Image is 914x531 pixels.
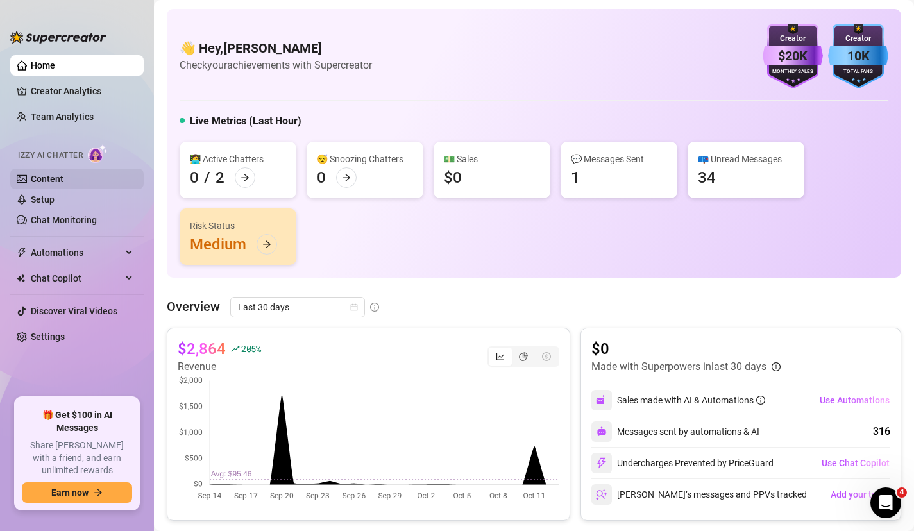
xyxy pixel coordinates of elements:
div: Total Fans [828,68,888,76]
div: 0 [317,167,326,188]
span: arrow-right [94,488,103,497]
div: 💵 Sales [444,152,540,166]
span: Share [PERSON_NAME] with a friend, and earn unlimited rewards [22,439,132,477]
span: info-circle [370,303,379,312]
span: Add your team [831,489,890,500]
a: Chat Monitoring [31,215,97,225]
article: Revenue [178,359,261,375]
a: Setup [31,194,55,205]
div: Creator [763,33,823,45]
div: $20K [763,46,823,66]
button: Use Automations [819,390,890,410]
img: svg%3e [597,426,607,437]
span: Earn now [51,487,89,498]
button: Add your team [830,484,890,505]
div: Risk Status [190,219,286,233]
article: $0 [591,339,781,359]
span: arrow-right [262,240,271,249]
article: Made with Superpowers in last 30 days [591,359,766,375]
img: AI Chatter [88,144,108,163]
span: info-circle [772,362,781,371]
span: Use Automations [820,395,890,405]
div: segmented control [487,346,559,367]
div: [PERSON_NAME]’s messages and PPVs tracked [591,484,807,505]
span: pie-chart [519,352,528,361]
a: Discover Viral Videos [31,306,117,316]
span: 4 [897,487,907,498]
div: 34 [698,167,716,188]
img: Chat Copilot [17,274,25,283]
button: Use Chat Copilot [821,453,890,473]
span: Automations [31,242,122,263]
div: 0 [190,167,199,188]
div: Undercharges Prevented by PriceGuard [591,453,774,473]
span: thunderbolt [17,248,27,258]
a: Settings [31,332,65,342]
span: rise [231,344,240,353]
article: Overview [167,297,220,316]
div: 2 [216,167,224,188]
a: Team Analytics [31,112,94,122]
span: Last 30 days [238,298,357,317]
div: 📪 Unread Messages [698,152,794,166]
div: 😴 Snoozing Chatters [317,152,413,166]
img: blue-badge-DgoSNQY1.svg [828,24,888,88]
img: purple-badge-B9DA21FR.svg [763,24,823,88]
img: svg%3e [596,489,607,500]
button: Earn nowarrow-right [22,482,132,503]
span: calendar [350,303,358,311]
div: 316 [873,424,890,439]
span: 🎁 Get $100 in AI Messages [22,409,132,434]
span: dollar-circle [542,352,551,361]
h4: 👋 Hey, [PERSON_NAME] [180,39,372,57]
div: Monthly Sales [763,68,823,76]
img: svg%3e [596,457,607,469]
h5: Live Metrics (Last Hour) [190,114,301,129]
div: 1 [571,167,580,188]
div: 👩‍💻 Active Chatters [190,152,286,166]
span: 205 % [241,342,261,355]
img: svg%3e [596,394,607,406]
div: 10K [828,46,888,66]
iframe: Intercom live chat [870,487,901,518]
span: info-circle [756,396,765,405]
a: Home [31,60,55,71]
span: line-chart [496,352,505,361]
article: $2,864 [178,339,226,359]
div: Messages sent by automations & AI [591,421,759,442]
div: 💬 Messages Sent [571,152,667,166]
span: Izzy AI Chatter [18,149,83,162]
span: Chat Copilot [31,268,122,289]
div: $0 [444,167,462,188]
span: arrow-right [342,173,351,182]
span: arrow-right [241,173,250,182]
span: Use Chat Copilot [822,458,890,468]
div: Creator [828,33,888,45]
a: Creator Analytics [31,81,133,101]
a: Content [31,174,63,184]
article: Check your achievements with Supercreator [180,57,372,73]
img: logo-BBDzfeDw.svg [10,31,106,44]
div: Sales made with AI & Automations [617,393,765,407]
